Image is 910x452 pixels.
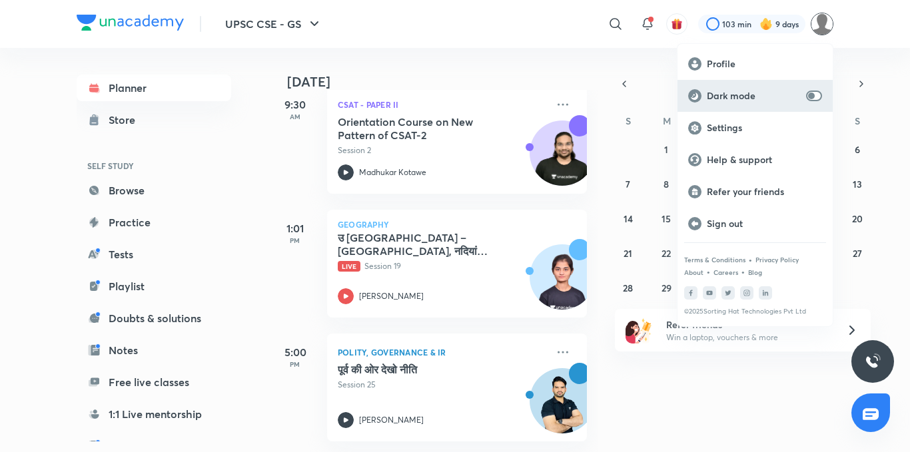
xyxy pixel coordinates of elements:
[741,266,745,278] div: •
[707,58,822,70] p: Profile
[706,266,711,278] div: •
[707,90,801,102] p: Dark mode
[707,122,822,134] p: Settings
[707,186,822,198] p: Refer your friends
[707,218,822,230] p: Sign out
[755,256,799,264] a: Privacy Policy
[713,268,738,276] a: Careers
[748,268,762,276] a: Blog
[748,254,753,266] div: •
[678,112,833,144] a: Settings
[684,308,826,316] p: © 2025 Sorting Hat Technologies Pvt Ltd
[707,154,822,166] p: Help & support
[684,268,703,276] a: About
[684,256,745,264] a: Terms & Conditions
[678,144,833,176] a: Help & support
[678,176,833,208] a: Refer your friends
[678,48,833,80] a: Profile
